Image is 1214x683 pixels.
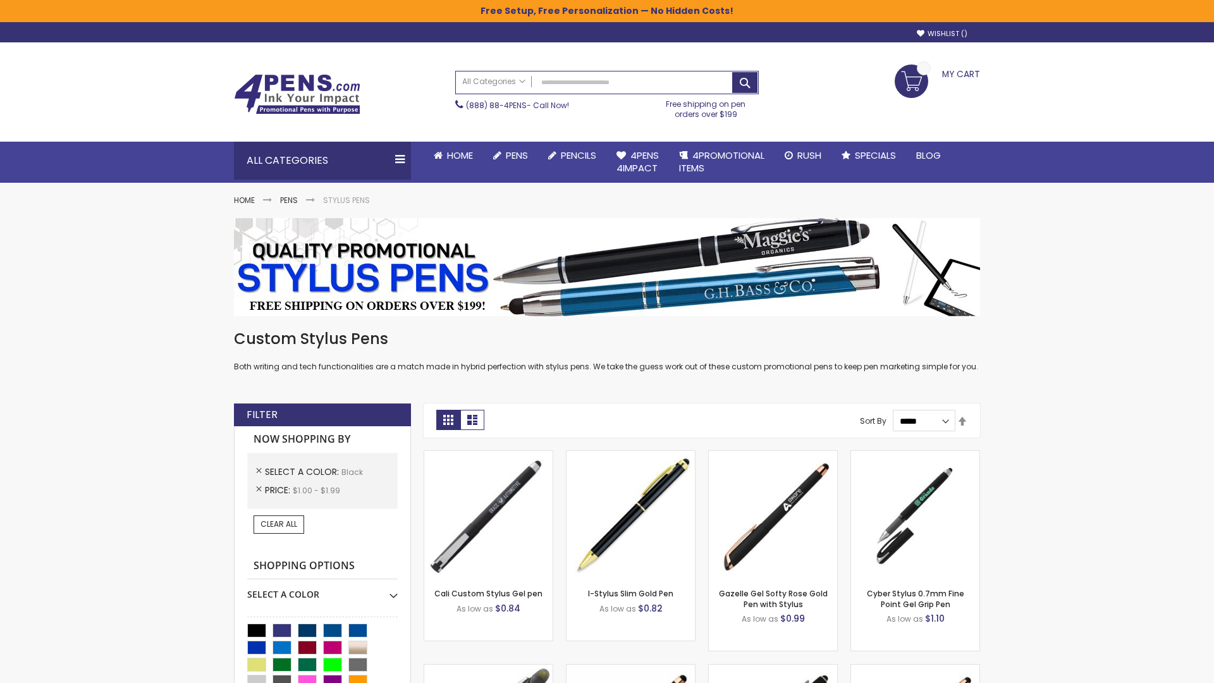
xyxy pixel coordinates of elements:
[234,74,360,114] img: 4Pens Custom Pens and Promotional Products
[606,142,669,183] a: 4Pens4impact
[234,142,411,180] div: All Categories
[265,484,293,496] span: Price
[495,602,520,615] span: $0.84
[906,142,951,169] a: Blog
[434,588,543,599] a: Cali Custom Stylus Gel pen
[341,467,363,477] span: Black
[483,142,538,169] a: Pens
[616,149,659,175] span: 4Pens 4impact
[855,149,896,162] span: Specials
[561,149,596,162] span: Pencils
[436,410,460,430] strong: Grid
[742,613,778,624] span: As low as
[860,415,886,426] label: Sort By
[709,450,837,461] a: Gazelle Gel Softy Rose Gold Pen with Stylus-Black
[457,603,493,614] span: As low as
[567,450,695,461] a: I-Stylus Slim Gold-Black
[851,451,979,579] img: Cyber Stylus 0.7mm Fine Point Gel Grip Pen-Black
[234,329,980,372] div: Both writing and tech functionalities are a match made in hybrid perfection with stylus pens. We ...
[780,612,805,625] span: $0.99
[424,450,553,461] a: Cali Custom Stylus Gel pen-Black
[917,29,967,39] a: Wishlist
[653,94,759,120] div: Free shipping on pen orders over $199
[867,588,964,609] a: Cyber Stylus 0.7mm Fine Point Gel Grip Pen
[638,602,663,615] span: $0.82
[247,426,398,453] strong: Now Shopping by
[709,664,837,675] a: Custom Soft Touch® Metal Pens with Stylus-Black
[261,519,297,529] span: Clear All
[797,149,821,162] span: Rush
[254,515,304,533] a: Clear All
[466,100,569,111] span: - Call Now!
[247,553,398,580] strong: Shopping Options
[567,664,695,675] a: Islander Softy Rose Gold Gel Pen with Stylus-Black
[831,142,906,169] a: Specials
[247,579,398,601] div: Select A Color
[323,195,370,206] strong: Stylus Pens
[719,588,828,609] a: Gazelle Gel Softy Rose Gold Pen with Stylus
[709,451,837,579] img: Gazelle Gel Softy Rose Gold Pen with Stylus-Black
[424,142,483,169] a: Home
[265,465,341,478] span: Select A Color
[424,664,553,675] a: Souvenir® Jalan Highlighter Stylus Pen Combo-Black
[466,100,527,111] a: (888) 88-4PENS
[588,588,673,599] a: I-Stylus Slim Gold Pen
[851,664,979,675] a: Gazelle Gel Softy Rose Gold Pen with Stylus - ColorJet-Black
[456,71,532,92] a: All Categories
[775,142,831,169] a: Rush
[506,149,528,162] span: Pens
[538,142,606,169] a: Pencils
[280,195,298,206] a: Pens
[234,218,980,316] img: Stylus Pens
[567,451,695,579] img: I-Stylus Slim Gold-Black
[293,485,340,496] span: $1.00 - $1.99
[424,451,553,579] img: Cali Custom Stylus Gel pen-Black
[679,149,764,175] span: 4PROMOTIONAL ITEMS
[925,612,945,625] span: $1.10
[599,603,636,614] span: As low as
[669,142,775,183] a: 4PROMOTIONALITEMS
[234,329,980,349] h1: Custom Stylus Pens
[247,408,278,422] strong: Filter
[886,613,923,624] span: As low as
[916,149,941,162] span: Blog
[447,149,473,162] span: Home
[851,450,979,461] a: Cyber Stylus 0.7mm Fine Point Gel Grip Pen-Black
[462,77,525,87] span: All Categories
[234,195,255,206] a: Home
